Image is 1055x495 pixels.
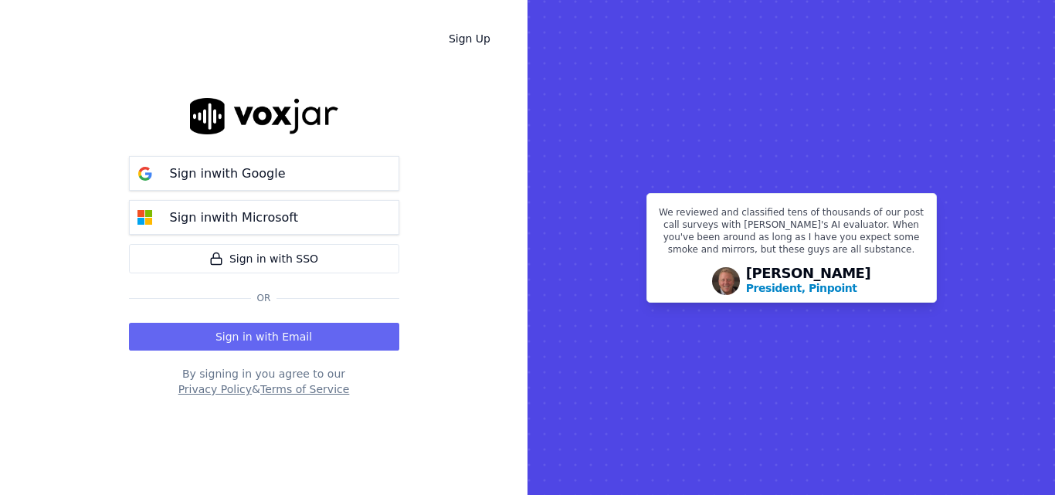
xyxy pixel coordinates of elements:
[190,98,338,134] img: logo
[129,366,399,397] div: By signing in you agree to our &
[712,267,740,295] img: Avatar
[656,206,927,262] p: We reviewed and classified tens of thousands of our post call surveys with [PERSON_NAME]'s AI eva...
[746,280,857,296] p: President, Pinpoint
[129,200,399,235] button: Sign inwith Microsoft
[251,292,277,304] span: Or
[170,209,298,227] p: Sign in with Microsoft
[178,381,252,397] button: Privacy Policy
[260,381,349,397] button: Terms of Service
[130,202,161,233] img: microsoft Sign in button
[129,244,399,273] a: Sign in with SSO
[746,266,871,296] div: [PERSON_NAME]
[129,323,399,351] button: Sign in with Email
[130,158,161,189] img: google Sign in button
[436,25,503,53] a: Sign Up
[129,156,399,191] button: Sign inwith Google
[170,164,286,183] p: Sign in with Google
